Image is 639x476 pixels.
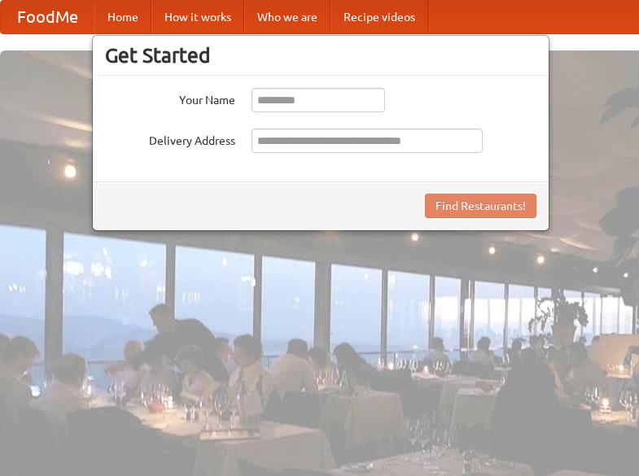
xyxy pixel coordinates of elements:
[151,1,244,33] a: How it works
[105,129,235,149] label: Delivery Address
[1,1,94,33] a: FoodMe
[105,88,235,108] label: Your Name
[94,1,151,33] a: Home
[330,1,428,33] a: Recipe videos
[244,1,330,33] a: Who we are
[425,194,536,218] button: Find Restaurants!
[105,43,536,68] h3: Get Started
